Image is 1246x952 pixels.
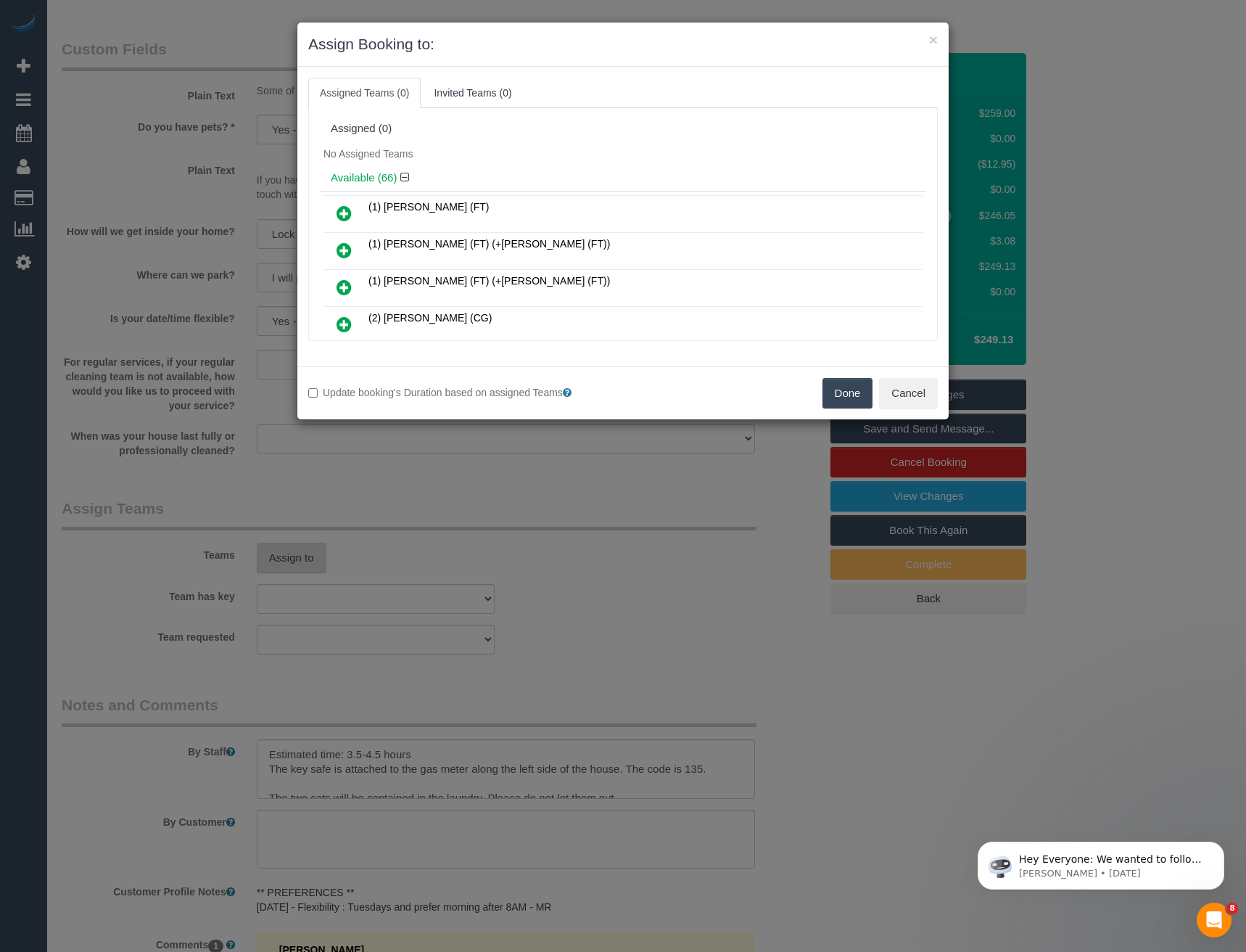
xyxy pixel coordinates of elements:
span: No Assigned Teams [323,148,413,160]
input: Update booking's Duration based on assigned Teams [308,388,318,398]
span: 8 [1226,903,1238,914]
p: Message from Ellie, sent 1d ago [63,56,250,69]
label: Update booking's Duration based on assigned Teams [308,385,612,400]
span: (2) [PERSON_NAME] (CG) [368,312,492,324]
button: Done [822,378,873,409]
iframe: Intercom live chat [1197,903,1231,937]
a: Invited Teams (0) [422,78,523,108]
a: Assigned Teams (0) [308,78,421,108]
div: Assigned (0) [331,123,915,135]
button: Cancel [879,378,938,409]
h3: Assign Booking to: [308,33,938,55]
span: (1) [PERSON_NAME] (FT) [368,201,489,213]
span: Hey Everyone: We wanted to follow up and let you know we have been closely monitoring the account... [63,42,248,198]
span: (1) [PERSON_NAME] (FT) (+[PERSON_NAME] (FT)) [368,238,610,250]
button: × [929,32,938,47]
span: (1) [PERSON_NAME] (FT) (+[PERSON_NAME] (FT)) [368,275,610,287]
h4: Available (66) [331,172,915,184]
iframe: Intercom notifications message [956,811,1246,913]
